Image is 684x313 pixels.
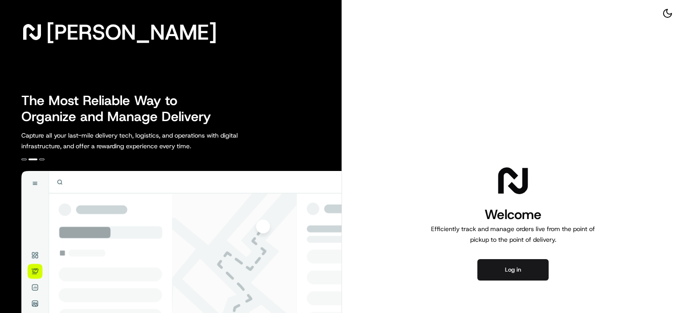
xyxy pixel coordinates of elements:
[427,206,598,224] h1: Welcome
[21,130,278,151] p: Capture all your last-mile delivery tech, logistics, and operations with digital infrastructure, ...
[46,23,217,41] span: [PERSON_NAME]
[477,259,549,280] button: Log in
[21,93,221,125] h2: The Most Reliable Way to Organize and Manage Delivery
[427,224,598,245] p: Efficiently track and manage orders live from the point of pickup to the point of delivery.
